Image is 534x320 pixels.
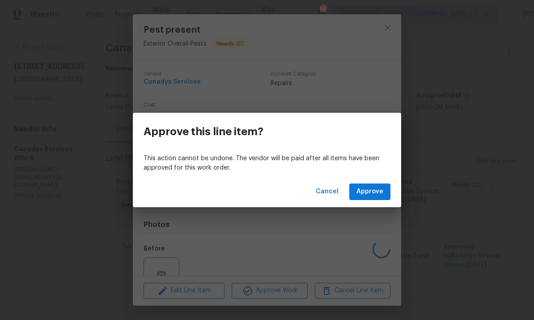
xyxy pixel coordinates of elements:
span: Approve [356,186,383,197]
button: Approve [349,183,390,200]
p: This action cannot be undone. The vendor will be paid after all items have been approved for this... [144,154,390,173]
span: Cancel [316,186,339,197]
button: Cancel [312,183,342,200]
h3: Approve this line item? [144,125,263,138]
